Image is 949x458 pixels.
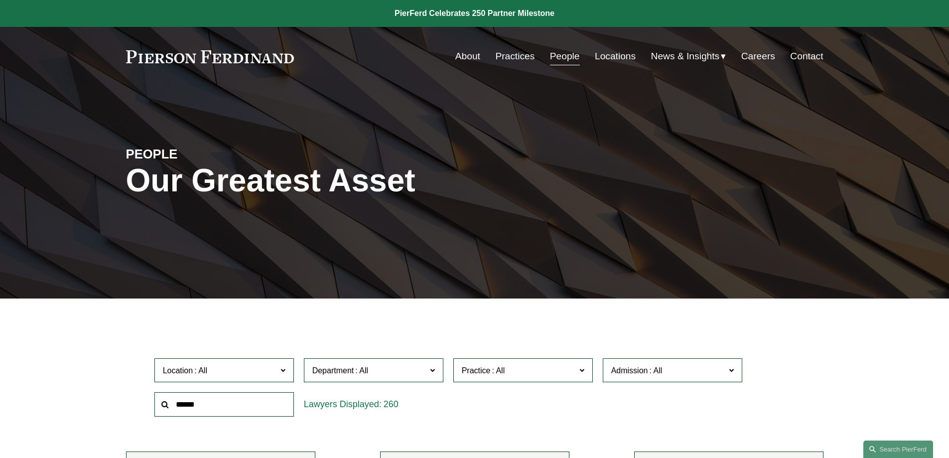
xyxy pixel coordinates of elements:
a: About [455,47,480,66]
a: folder dropdown [651,47,726,66]
a: Contact [790,47,823,66]
a: Careers [741,47,775,66]
a: Locations [595,47,636,66]
span: Location [163,366,193,375]
a: People [550,47,580,66]
span: Department [312,366,354,375]
span: 260 [384,399,399,409]
h1: Our Greatest Asset [126,162,591,199]
h4: PEOPLE [126,146,300,162]
a: Search this site [863,441,933,458]
span: Admission [611,366,648,375]
span: Practice [462,366,491,375]
span: News & Insights [651,48,720,65]
a: Practices [495,47,535,66]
